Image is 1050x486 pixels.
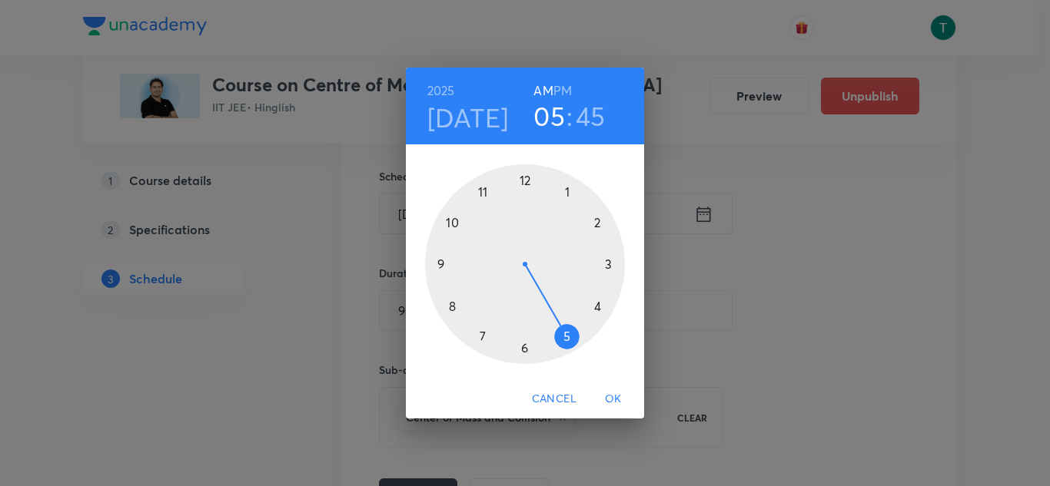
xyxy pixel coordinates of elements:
[533,80,553,101] button: AM
[532,389,577,408] span: Cancel
[576,100,606,132] button: 45
[533,100,565,132] button: 05
[595,389,632,408] span: OK
[589,385,638,413] button: OK
[567,100,573,132] h3: :
[427,101,509,134] button: [DATE]
[427,80,455,101] button: 2025
[553,80,572,101] button: PM
[526,385,583,413] button: Cancel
